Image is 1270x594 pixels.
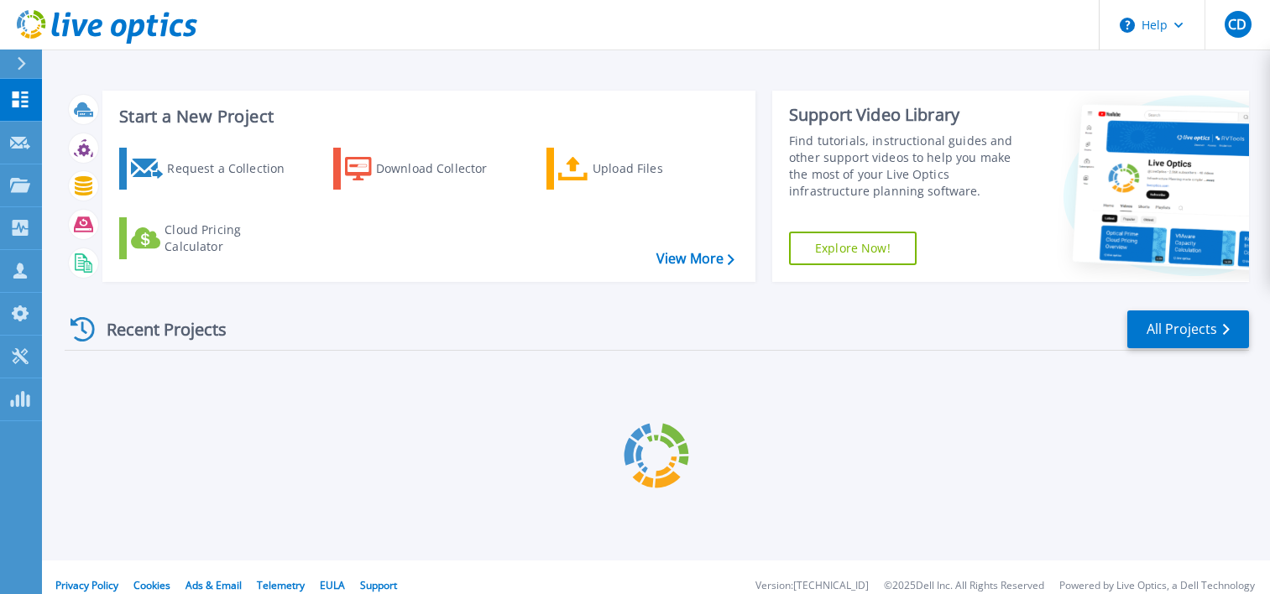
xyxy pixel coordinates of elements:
[186,578,242,592] a: Ads & Email
[65,309,249,350] div: Recent Projects
[376,152,510,185] div: Download Collector
[257,578,305,592] a: Telemetry
[1059,581,1255,591] li: Powered by Live Optics, a Dell Technology
[546,148,734,190] a: Upload Files
[1127,310,1249,348] a: All Projects
[119,217,306,259] a: Cloud Pricing Calculator
[165,221,299,255] div: Cloud Pricing Calculator
[789,104,1028,126] div: Support Video Library
[789,133,1028,200] div: Find tutorials, instructional guides and other support videos to help you make the most of your L...
[55,578,118,592] a: Privacy Policy
[360,578,397,592] a: Support
[133,578,170,592] a: Cookies
[333,148,520,190] a: Download Collector
[119,148,306,190] a: Request a Collection
[789,232,917,265] a: Explore Now!
[1228,18,1246,31] span: CD
[884,581,1044,591] li: © 2025 Dell Inc. All Rights Reserved
[119,107,734,126] h3: Start a New Project
[320,578,345,592] a: EULA
[593,152,727,185] div: Upload Files
[656,251,734,267] a: View More
[167,152,301,185] div: Request a Collection
[755,581,869,591] li: Version: [TECHNICAL_ID]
